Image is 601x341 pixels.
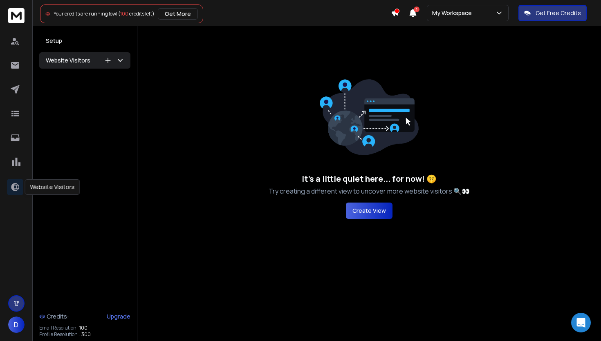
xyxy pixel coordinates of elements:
button: Setup [39,33,130,49]
span: 300 [81,331,91,338]
button: Get Free Credits [518,5,587,21]
button: Get More [158,8,198,20]
a: Credits:Upgrade [39,308,130,325]
button: D [8,316,25,333]
p: Try creating a different view to uncover more website visitors 🔍👀 [269,186,470,196]
span: 100 [120,10,128,17]
button: Create View [346,203,392,219]
span: Credits: [47,312,69,321]
span: 100 [79,325,87,331]
div: Website Visitors [25,179,80,195]
div: Open Intercom Messenger [571,313,591,332]
p: Profile Resolution : [39,331,80,338]
span: 1 [414,7,419,12]
div: Upgrade [107,312,130,321]
p: My Workspace [432,9,475,17]
p: Get Free Credits [536,9,581,17]
span: Your credits are running low! [54,10,117,17]
h3: It's a little quiet here... for now! 🤫 [302,173,437,185]
span: ( credits left) [118,10,155,17]
p: Email Resolution: [39,325,78,331]
button: Website Visitors [39,52,130,69]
